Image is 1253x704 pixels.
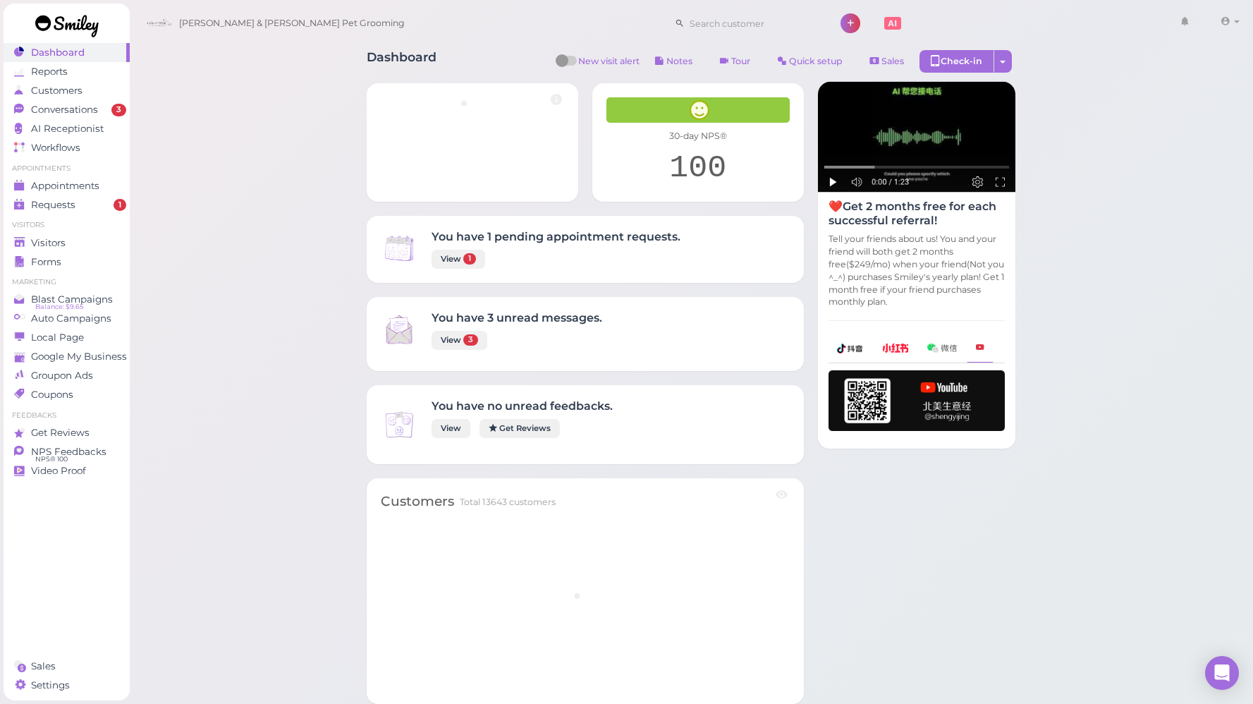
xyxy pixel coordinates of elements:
[31,465,86,477] span: Video Proof
[4,461,130,480] a: Video Proof
[31,660,56,672] span: Sales
[919,50,994,73] div: Check-in
[432,399,613,413] h4: You have no unread feedbacks.
[858,50,916,73] a: Sales
[4,676,130,695] a: Settings
[881,56,904,66] span: Sales
[829,370,1005,431] img: youtube-h-92280983ece59b2848f85fc261e8ffad.png
[114,199,126,212] span: 1
[4,366,130,385] a: Groupon Ads
[4,195,130,214] a: Requests 1
[31,256,61,268] span: Forms
[432,419,470,438] a: View
[4,385,130,404] a: Coupons
[381,311,417,348] img: Inbox
[4,164,130,174] li: Appointments
[4,411,130,420] li: Feedbacks
[4,176,130,195] a: Appointments
[31,446,106,458] span: NPS Feedbacks
[432,230,680,243] h4: You have 1 pending appointment requests.
[4,328,130,347] a: Local Page
[818,82,1015,193] img: AI receptionist
[35,301,83,312] span: Balance: $9.65
[4,43,130,62] a: Dashboard
[643,50,704,73] button: Notes
[4,138,130,157] a: Workflows
[4,290,130,309] a: Blast Campaigns Balance: $9.65
[367,50,436,76] h1: Dashboard
[4,100,130,119] a: Conversations 3
[829,200,1005,226] h4: ❤️Get 2 months free for each successful referral!
[4,253,130,272] a: Forms
[766,50,855,73] a: Quick setup
[685,12,821,35] input: Search customer
[432,311,602,324] h4: You have 3 unread messages.
[4,277,130,287] li: Marketing
[381,230,417,267] img: Inbox
[31,237,66,249] span: Visitors
[606,130,790,142] div: 30-day NPS®
[35,454,68,465] span: NPS® 100
[31,85,82,97] span: Customers
[31,389,73,401] span: Coupons
[4,423,130,442] a: Get Reviews
[837,344,864,353] img: douyin-2727e60b7b0d5d1bbe969c21619e8014.png
[31,293,113,305] span: Blast Campaigns
[463,334,478,346] span: 3
[31,370,93,382] span: Groupon Ads
[479,419,560,438] a: Get Reviews
[4,309,130,328] a: Auto Campaigns
[4,347,130,366] a: Google My Business
[31,180,99,192] span: Appointments
[463,253,476,265] span: 1
[381,492,454,511] div: Customers
[179,4,405,43] span: [PERSON_NAME] & [PERSON_NAME] Pet Grooming
[4,220,130,230] li: Visitors
[31,47,85,59] span: Dashboard
[31,351,127,363] span: Google My Business
[111,104,126,116] span: 3
[31,123,104,135] span: AI Receptionist
[4,119,130,138] a: AI Receptionist
[31,332,84,344] span: Local Page
[578,55,640,76] span: New visit alert
[31,679,70,691] span: Settings
[829,233,1005,308] p: Tell your friends about us! You and your friend will both get 2 months free($249/mo) when your fr...
[4,233,130,253] a: Visitors
[31,104,98,116] span: Conversations
[882,344,909,353] img: xhs-786d23addd57f6a2be217d5a65f4ab6b.png
[708,50,762,73] a: Tour
[432,331,487,350] a: View 3
[927,344,957,353] img: wechat-a99521bb4f7854bbf8f190d1356e2cdb.png
[1205,656,1239,690] div: Open Intercom Messenger
[4,442,130,461] a: NPS Feedbacks NPS® 100
[460,496,556,509] div: Total 13643 customers
[606,150,790,188] div: 100
[31,66,68,78] span: Reports
[381,406,417,443] img: Inbox
[4,81,130,100] a: Customers
[4,62,130,81] a: Reports
[31,427,90,439] span: Get Reviews
[31,199,75,211] span: Requests
[4,657,130,676] a: Sales
[31,142,80,154] span: Workflows
[432,250,485,269] a: View 1
[31,312,111,324] span: Auto Campaigns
